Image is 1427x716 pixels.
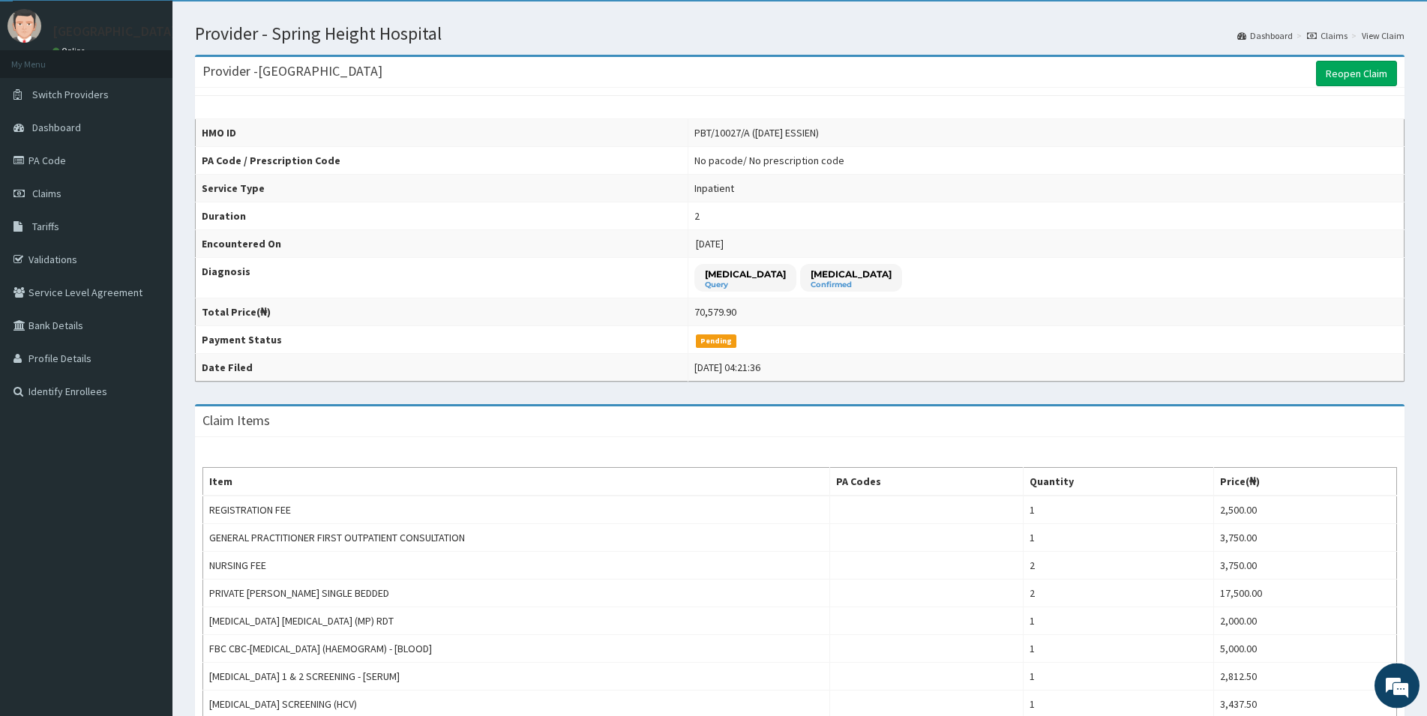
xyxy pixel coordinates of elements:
div: 70,579.90 [694,304,736,319]
div: Minimize live chat window [246,7,282,43]
th: Item [203,468,830,496]
th: PA Code / Prescription Code [196,147,688,175]
td: [MEDICAL_DATA] [MEDICAL_DATA] (MP) RDT [203,607,830,635]
a: Claims [1307,29,1348,42]
p: [MEDICAL_DATA] [705,268,786,280]
td: 3,750.00 [1213,552,1396,580]
th: PA Codes [830,468,1024,496]
div: No pacode / No prescription code [694,153,844,168]
h3: Claim Items [202,414,270,427]
textarea: Type your message and hit 'Enter' [7,409,286,462]
th: Price(₦) [1213,468,1396,496]
td: 3,750.00 [1213,524,1396,552]
span: Tariffs [32,220,59,233]
th: Encountered On [196,230,688,258]
th: Duration [196,202,688,230]
td: NURSING FEE [203,552,830,580]
p: [GEOGRAPHIC_DATA] [52,25,176,38]
td: 1 [1023,663,1213,691]
h3: Provider - [GEOGRAPHIC_DATA] [202,64,382,78]
small: Query [705,281,786,289]
th: Total Price(₦) [196,298,688,326]
td: 1 [1023,496,1213,524]
td: 5,000.00 [1213,635,1396,663]
a: Dashboard [1237,29,1293,42]
th: Payment Status [196,326,688,354]
img: User Image [7,9,41,43]
span: Dashboard [32,121,81,134]
td: 1 [1023,635,1213,663]
td: 2,500.00 [1213,496,1396,524]
td: REGISTRATION FEE [203,496,830,524]
td: 2 [1023,580,1213,607]
p: [MEDICAL_DATA] [811,268,892,280]
div: [DATE] 04:21:36 [694,360,760,375]
img: d_794563401_company_1708531726252_794563401 [28,75,61,112]
th: Date Filed [196,354,688,382]
td: 17,500.00 [1213,580,1396,607]
span: [DATE] [696,237,724,250]
span: We're online! [87,189,207,340]
div: 2 [694,208,700,223]
td: FBC CBC-[MEDICAL_DATA] (HAEMOGRAM) - [BLOOD] [203,635,830,663]
td: PRIVATE [PERSON_NAME] SINGLE BEDDED [203,580,830,607]
a: Reopen Claim [1316,61,1397,86]
small: Confirmed [811,281,892,289]
td: 1 [1023,524,1213,552]
div: PBT/10027/A ([DATE] ESSIEN) [694,125,819,140]
th: Quantity [1023,468,1213,496]
span: Claims [32,187,61,200]
td: 2 [1023,552,1213,580]
td: GENERAL PRACTITIONER FIRST OUTPATIENT CONSULTATION [203,524,830,552]
span: Pending [696,334,737,348]
td: [MEDICAL_DATA] 1 & 2 SCREENING - [SERUM] [203,663,830,691]
th: Service Type [196,175,688,202]
h1: Provider - Spring Height Hospital [195,24,1405,43]
td: 1 [1023,607,1213,635]
a: View Claim [1362,29,1405,42]
td: 2,000.00 [1213,607,1396,635]
th: Diagnosis [196,258,688,298]
div: Inpatient [694,181,734,196]
th: HMO ID [196,119,688,147]
span: Switch Providers [32,88,109,101]
div: Chat with us now [78,84,252,103]
a: Online [52,46,88,56]
td: 2,812.50 [1213,663,1396,691]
